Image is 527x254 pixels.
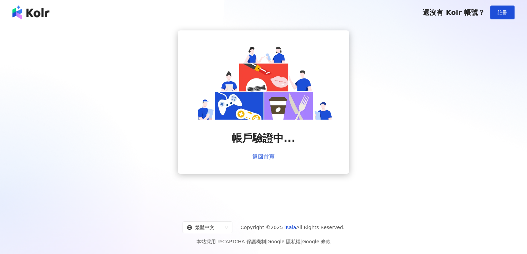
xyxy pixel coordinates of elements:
[423,8,485,17] span: 還沒有 Kolr 帳號？
[302,239,331,244] a: Google 條款
[12,6,49,19] img: logo
[498,10,507,15] span: 註冊
[187,222,222,233] div: 繁體中文
[241,223,345,232] span: Copyright © 2025 All Rights Reserved.
[285,225,296,230] a: iKala
[267,239,301,244] a: Google 隱私權
[252,154,275,160] a: 返回首頁
[232,131,295,145] span: 帳戶驗證中...
[266,239,268,244] span: |
[194,44,333,120] img: account is verifying
[301,239,302,244] span: |
[196,237,330,246] span: 本站採用 reCAPTCHA 保護機制
[490,6,515,19] button: 註冊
